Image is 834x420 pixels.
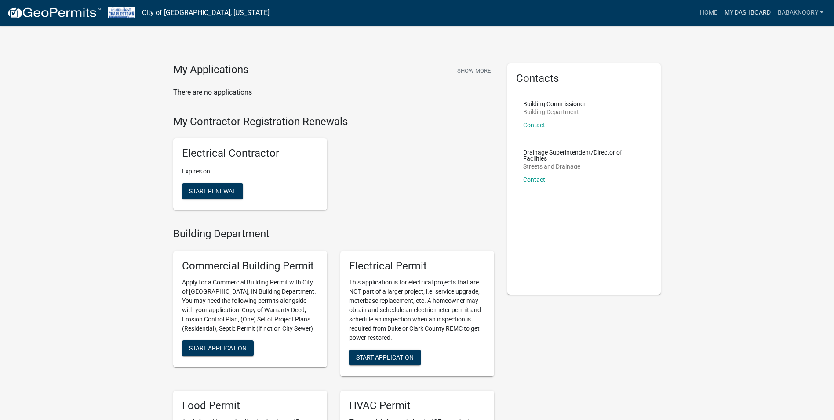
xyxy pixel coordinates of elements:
a: Home [696,4,721,21]
p: Building Department [523,109,586,115]
span: Start Application [189,344,247,351]
p: Building Commissioner [523,101,586,107]
h5: Electrical Permit [349,260,485,273]
p: Drainage Superintendent/Director of Facilities [523,149,645,162]
h5: Contacts [516,72,652,85]
h4: My Contractor Registration Renewals [173,115,494,128]
button: Start Application [182,340,254,356]
p: This application is for electrical projects that are NOT part of a larger project; i.e. service u... [349,278,485,343]
p: Expires on [182,167,318,176]
h5: HVAC Permit [349,399,485,412]
span: Start Renewal [189,188,236,195]
p: Streets and Drainage [523,163,645,169]
button: Show More [454,63,494,78]
span: Start Application [356,354,414,361]
p: Apply for a Commercial Building Permit with City of [GEOGRAPHIC_DATA], IN Building Department. Yo... [182,278,318,333]
h5: Commercial Building Permit [182,260,318,273]
button: Start Renewal [182,183,243,199]
a: Contact [523,122,545,129]
a: My Dashboard [721,4,774,21]
h5: Electrical Contractor [182,147,318,160]
a: Contact [523,176,545,183]
h4: My Applications [173,63,248,77]
img: City of Charlestown, Indiana [108,7,135,18]
button: Start Application [349,350,421,365]
p: There are no applications [173,87,494,98]
h5: Food Permit [182,399,318,412]
wm-registration-list-section: My Contractor Registration Renewals [173,115,494,217]
a: City of [GEOGRAPHIC_DATA], [US_STATE] [142,5,270,20]
h4: Building Department [173,228,494,240]
a: BabakNoory [774,4,827,21]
